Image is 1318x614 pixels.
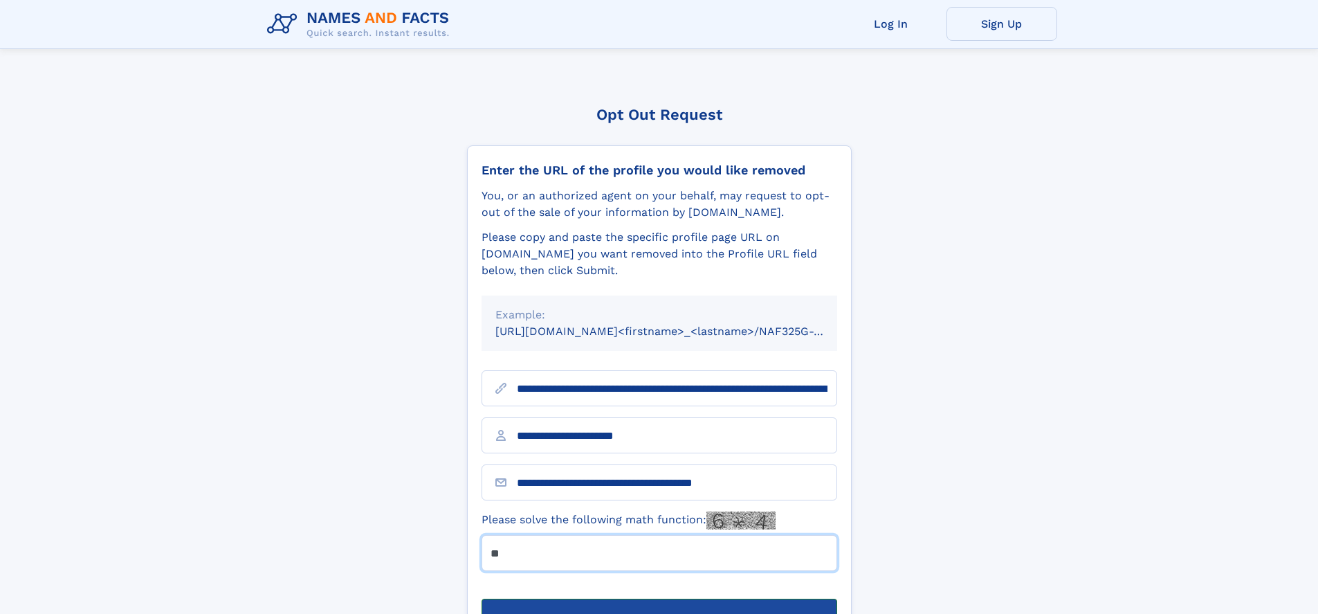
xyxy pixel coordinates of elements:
div: You, or an authorized agent on your behalf, may request to opt-out of the sale of your informatio... [482,188,837,221]
div: Enter the URL of the profile you would like removed [482,163,837,178]
a: Sign Up [946,7,1057,41]
small: [URL][DOMAIN_NAME]<firstname>_<lastname>/NAF325G-xxxxxxxx [495,325,863,338]
div: Please copy and paste the specific profile page URL on [DOMAIN_NAME] you want removed into the Pr... [482,229,837,279]
label: Please solve the following math function: [482,512,776,530]
a: Log In [836,7,946,41]
div: Example: [495,307,823,323]
div: Opt Out Request [467,106,852,123]
img: Logo Names and Facts [262,6,461,43]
